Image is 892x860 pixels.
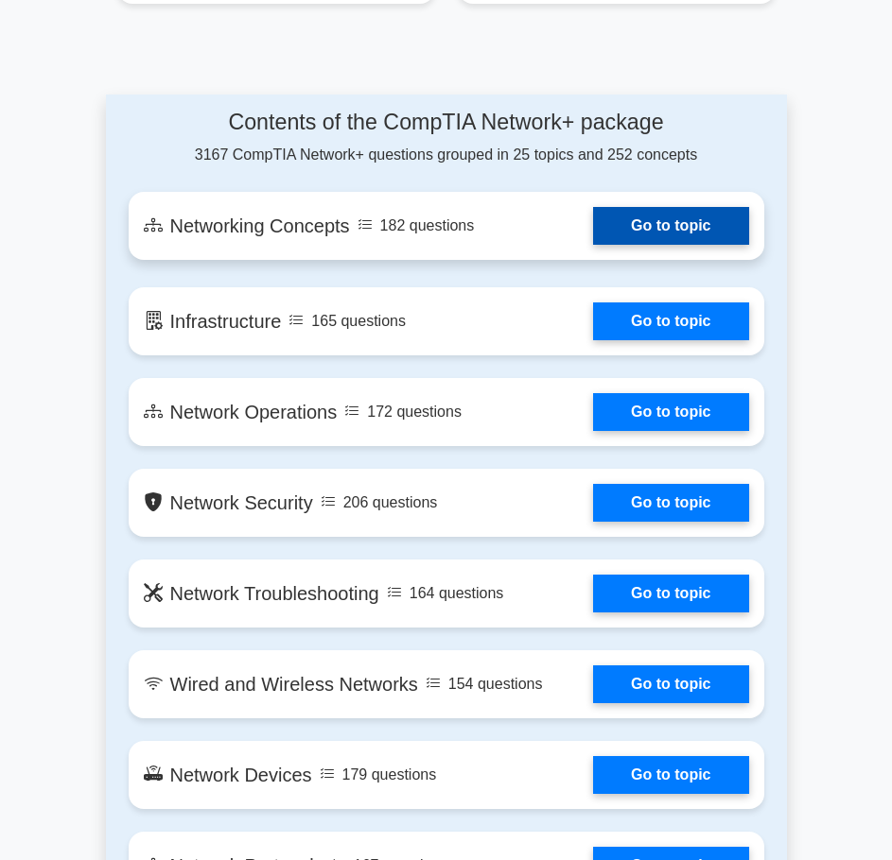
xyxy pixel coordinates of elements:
a: Go to topic [593,575,748,612]
a: Go to topic [593,484,748,522]
a: Go to topic [593,207,748,245]
a: Go to topic [593,393,748,431]
a: Go to topic [593,302,748,340]
h4: Contents of the CompTIA Network+ package [129,110,764,136]
a: Go to topic [593,756,748,794]
a: Go to topic [593,665,748,703]
div: 3167 CompTIA Network+ questions grouped in 25 topics and 252 concepts [129,110,764,166]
